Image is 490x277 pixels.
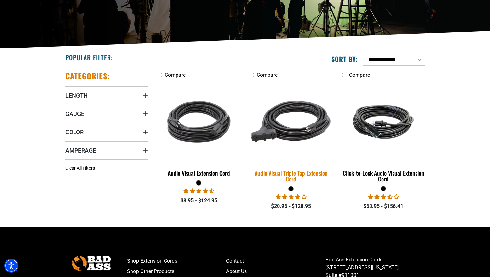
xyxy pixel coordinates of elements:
a: Shop Extension Cords [127,256,226,266]
a: About Us [226,266,325,277]
div: $53.95 - $156.41 [342,202,425,210]
img: black [246,80,336,163]
div: Audio Visual Triple Tap Extension Cord [250,170,332,182]
img: black [343,97,424,147]
div: Click-to-Lock Audio Visual Extension Cord [342,170,425,182]
summary: Color [65,123,148,141]
label: Sort by: [331,55,358,63]
span: 3.50 stars [368,194,399,200]
img: Bad Ass Extension Cords [72,256,111,271]
a: black Click-to-Lock Audio Visual Extension Cord [342,81,425,186]
div: Audio Visual Extension Cord [158,170,240,176]
span: Color [65,128,84,136]
a: Shop Other Products [127,266,226,277]
h2: Categories: [65,71,110,81]
span: 4.68 stars [183,188,214,194]
span: Clear All Filters [65,166,95,171]
span: Amperage [65,147,96,154]
summary: Length [65,86,148,104]
a: Clear All Filters [65,165,97,172]
div: $20.95 - $128.95 [250,202,332,210]
span: Length [65,92,88,99]
span: Compare [349,72,370,78]
summary: Amperage [65,141,148,159]
h2: Popular Filter: [65,53,113,62]
span: Compare [257,72,278,78]
a: black Audio Visual Triple Tap Extension Cord [250,81,332,186]
span: Compare [165,72,186,78]
div: $8.95 - $124.95 [158,197,240,204]
summary: Gauge [65,105,148,123]
span: 3.75 stars [276,194,307,200]
a: Contact [226,256,325,266]
span: Gauge [65,110,84,118]
img: black [158,85,240,159]
a: black Audio Visual Extension Cord [158,81,240,180]
div: Accessibility Menu [4,259,18,273]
